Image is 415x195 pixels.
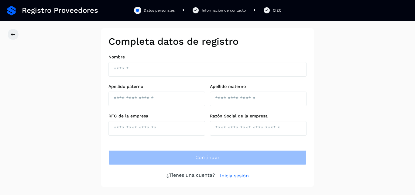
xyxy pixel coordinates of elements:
span: Registro Proveedores [22,6,98,15]
h2: Completa datos de registro [108,36,307,47]
div: Información de contacto [202,8,246,13]
span: Continuar [195,154,220,161]
label: Nombre [108,54,307,60]
label: Apellido materno [210,84,307,89]
label: RFC de la empresa [108,113,205,119]
button: Continuar [108,150,307,165]
div: CIEC [273,8,281,13]
div: Datos personales [144,8,175,13]
label: Apellido paterno [108,84,205,89]
label: Razón Social de la empresa [210,113,307,119]
p: ¿Tienes una cuenta? [166,172,215,179]
a: Inicia sesión [220,172,249,179]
